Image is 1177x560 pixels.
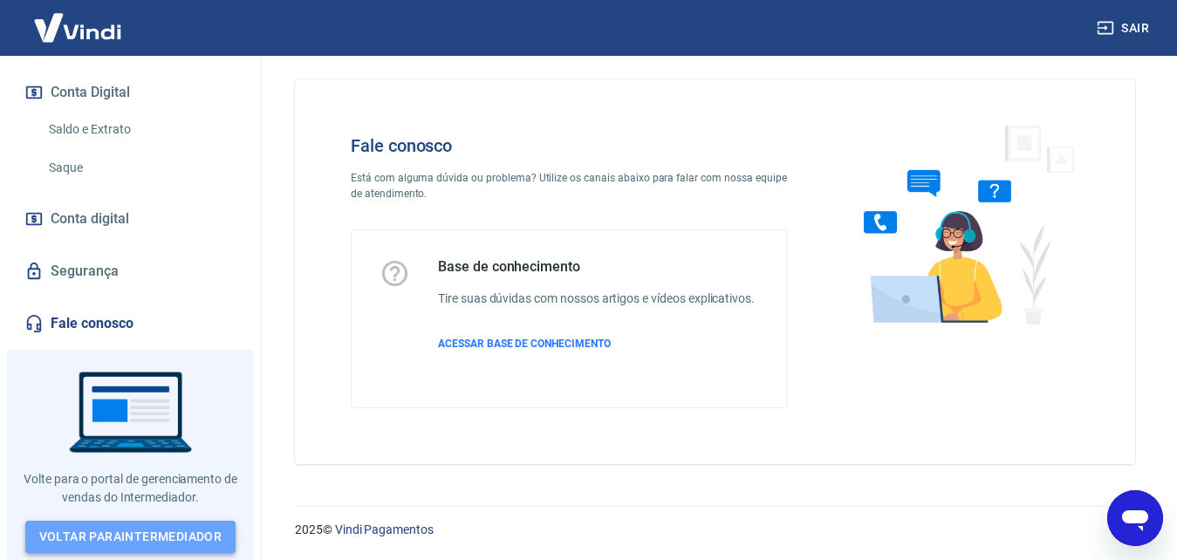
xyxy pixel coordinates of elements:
a: Voltar paraIntermediador [25,521,236,553]
h4: Fale conosco [351,135,788,156]
a: Segurança [21,252,240,290]
a: Conta digital [21,200,240,238]
h5: Base de conhecimento [438,258,755,276]
p: Está com alguma dúvida ou problema? Utilize os canais abaixo para falar com nossa equipe de atend... [351,170,788,201]
a: ACESSAR BASE DE CONHECIMENTO [438,336,755,352]
span: Conta digital [51,207,129,231]
a: Fale conosco [21,304,240,343]
img: Fale conosco [829,107,1094,340]
h6: Tire suas dúvidas com nossos artigos e vídeos explicativos. [438,290,755,308]
iframe: Botão para abrir a janela de mensagens, conversa em andamento [1107,490,1163,546]
p: 2025 © [295,521,1135,539]
img: Vindi [21,1,134,54]
a: Saque [42,150,240,186]
span: ACESSAR BASE DE CONHECIMENTO [438,338,611,350]
button: Sair [1093,12,1156,44]
a: Vindi Pagamentos [335,522,434,536]
a: Saldo e Extrato [42,112,240,147]
button: Conta Digital [21,73,240,112]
